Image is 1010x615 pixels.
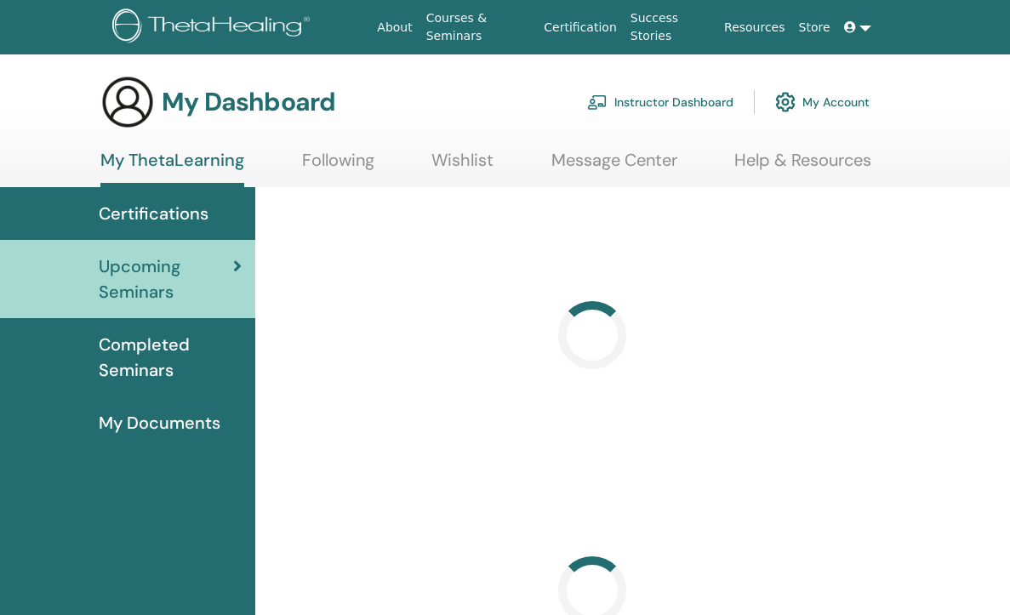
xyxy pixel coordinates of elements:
img: generic-user-icon.jpg [100,75,155,129]
span: Upcoming Seminars [99,253,233,305]
h3: My Dashboard [162,87,335,117]
span: Completed Seminars [99,332,242,383]
img: cog.svg [775,88,796,117]
a: My Account [775,83,870,121]
img: chalkboard-teacher.svg [587,94,608,110]
a: Following [302,150,374,183]
span: My Documents [99,410,220,436]
a: My ThetaLearning [100,150,244,187]
a: Message Center [551,150,677,183]
img: logo.png [112,9,316,47]
a: Help & Resources [734,150,871,183]
a: Courses & Seminars [419,3,538,52]
a: Instructor Dashboard [587,83,733,121]
a: Store [792,12,837,43]
a: Resources [717,12,792,43]
a: Success Stories [624,3,717,52]
a: Wishlist [431,150,494,183]
a: Certification [537,12,623,43]
span: Certifications [99,201,208,226]
a: About [370,12,419,43]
